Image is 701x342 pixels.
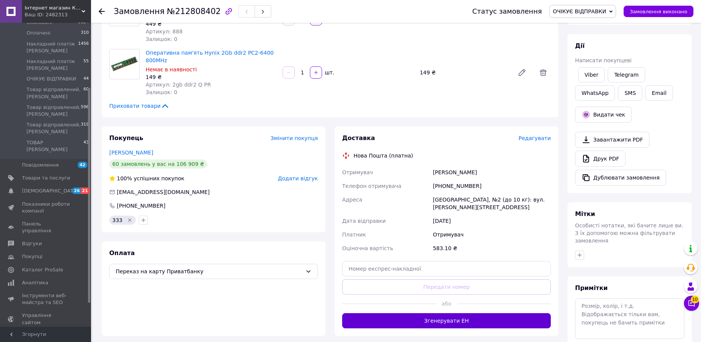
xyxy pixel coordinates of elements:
[146,89,178,95] span: Залишок: 0
[684,296,699,311] button: Чат з покупцем10
[127,217,133,223] svg: Видалити мітку
[22,201,70,214] span: Показники роботи компанії
[342,218,386,224] span: Дата відправки
[342,197,362,203] span: Адреса
[553,8,606,14] span: ОЧІКУЄ ВІДПРАВКИ
[431,193,552,214] div: [GEOGRAPHIC_DATA], №2 (до 10 кг): вул. [PERSON_NAME][STREET_ADDRESS]
[352,152,415,159] div: Нова Пошта (платна)
[27,139,83,153] span: ТОВАР [PERSON_NAME]
[27,86,83,100] span: Товар відправлений,[PERSON_NAME]
[575,42,585,49] span: Дії
[27,41,78,54] span: Накладний платіж [PERSON_NAME]
[116,267,302,276] span: Переказ на карту Приватбанку
[27,104,81,118] span: Товар відправлений, [PERSON_NAME]
[431,165,552,179] div: [PERSON_NAME]
[78,41,89,54] span: 1456
[81,121,89,135] span: 319
[624,6,693,17] button: Замовлення виконано
[25,11,91,18] div: Ваш ID: 2482313
[25,5,82,11] span: Інтернет магазин Компі
[578,67,605,82] a: Viber
[22,312,70,326] span: Управління сайтом
[27,58,83,72] span: Накладний платіж [PERSON_NAME]
[109,159,207,169] div: 60 замовлень у вас на 106 909 ₴
[110,55,139,73] img: Оперативна пам'ять Hynix 2Gb ddr2 PC2-6400 800MHz
[323,69,335,76] div: шт.
[431,214,552,228] div: [DATE]
[436,300,457,307] span: або
[146,50,273,63] a: Оперативна пам'ять Hynix 2Gb ddr2 PC2-6400 800MHz
[83,58,89,72] span: 55
[342,134,375,142] span: Доставка
[22,253,42,260] span: Покупці
[146,36,178,42] span: Залишок: 0
[575,132,649,148] a: Завантажити PDF
[514,65,530,80] a: Редагувати
[109,175,184,182] div: успішних покупок
[22,162,59,169] span: Повідомлення
[278,175,318,181] span: Додати відгук
[608,67,645,82] a: Telegram
[81,30,89,36] span: 310
[630,9,687,14] span: Замовлення виконано
[575,85,615,101] a: WhatsApp
[342,169,373,175] span: Отримувач
[431,241,552,255] div: 583.10 ₴
[83,139,89,153] span: 43
[342,232,366,238] span: Платник
[72,188,81,194] span: 26
[575,284,608,292] span: Примітки
[109,150,153,156] a: [PERSON_NAME]
[22,221,70,234] span: Панель управління
[146,73,277,81] div: 149 ₴
[22,292,70,306] span: Інструменти веб-майстра та SEO
[270,135,318,141] span: Змінити покупця
[99,8,105,15] div: Повернутися назад
[431,179,552,193] div: [PHONE_NUMBER]
[109,134,143,142] span: Покупець
[146,66,197,72] span: Немає в наявності
[27,121,81,135] span: Товар відправлений, [PERSON_NAME]
[116,202,166,210] div: [PHONE_NUMBER]
[618,85,642,101] button: SMS
[83,86,89,100] span: 60
[575,151,626,167] a: Друк PDF
[146,28,182,35] span: Артикул: 888
[575,210,595,217] span: Мітки
[342,183,401,189] span: Телефон отримувача
[22,175,70,181] span: Товари та послуги
[575,57,632,63] span: Написати покупцеві
[519,135,551,141] span: Редагувати
[22,266,63,273] span: Каталог ProSale
[114,7,165,16] span: Замовлення
[112,217,123,223] span: 333
[575,107,632,123] button: Видати чек
[117,175,132,181] span: 100%
[83,76,89,82] span: 44
[22,188,78,194] span: [DEMOGRAPHIC_DATA]
[575,222,683,244] span: Особисті нотатки, які бачите лише ви. З їх допомогою можна фільтрувати замовлення
[109,102,170,110] span: Приховати товари
[109,249,135,257] span: Оплата
[22,240,42,247] span: Відгуки
[645,85,673,101] button: Email
[146,82,211,88] span: Артикул: 2gb ddr2 Q PR
[78,162,87,168] span: 42
[27,30,50,36] span: Оплачені
[342,261,551,276] input: Номер експрес-накладної
[22,279,48,286] span: Аналітика
[81,188,90,194] span: 21
[342,245,393,251] span: Оціночна вартість
[691,296,699,303] span: 10
[575,170,666,186] button: Дублювати замовлення
[536,65,551,80] span: Видалити
[146,20,277,28] div: 449 ₴
[167,7,221,16] span: №212808402
[27,76,76,82] span: ОЧІКУЄ ВІДПРАВКИ
[472,8,542,15] div: Статус замовлення
[117,189,210,195] span: [EMAIL_ADDRESS][DOMAIN_NAME]
[431,228,552,241] div: Отримувач
[81,104,89,118] span: 596
[417,67,511,78] div: 149 ₴
[342,313,551,328] button: Згенерувати ЕН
